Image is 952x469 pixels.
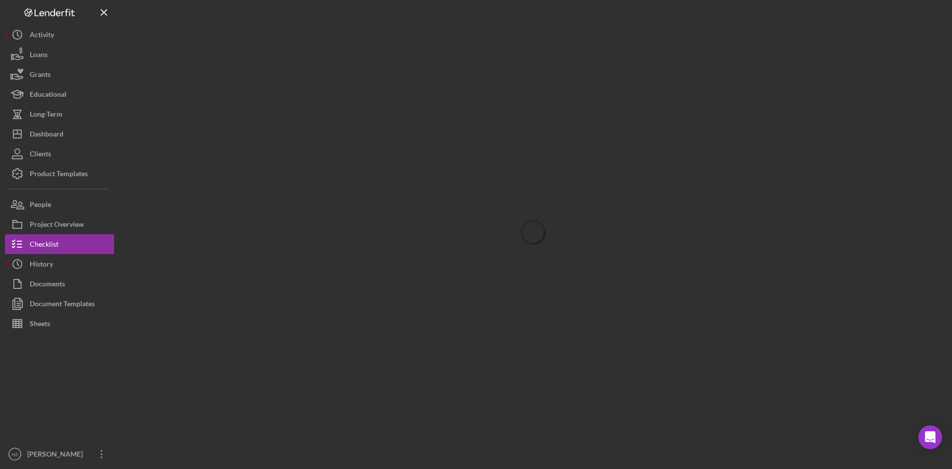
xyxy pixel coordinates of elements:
button: Dashboard [5,124,114,144]
div: Documents [30,274,65,296]
button: Educational [5,84,114,104]
button: Activity [5,25,114,45]
div: Open Intercom Messenger [918,425,942,449]
button: HZ[PERSON_NAME] [5,444,114,464]
div: Sheets [30,314,50,336]
button: Clients [5,144,114,164]
text: HZ [12,452,18,457]
div: Checklist [30,234,59,257]
button: Checklist [5,234,114,254]
div: Product Templates [30,164,88,186]
div: History [30,254,53,276]
div: Project Overview [30,214,84,237]
button: Documents [5,274,114,294]
div: Activity [30,25,54,47]
div: Educational [30,84,66,107]
div: Dashboard [30,124,63,146]
div: People [30,195,51,217]
button: Sheets [5,314,114,334]
button: History [5,254,114,274]
button: Grants [5,65,114,84]
button: Loans [5,45,114,65]
button: Project Overview [5,214,114,234]
div: Loans [30,45,48,67]
div: Document Templates [30,294,95,316]
button: People [5,195,114,214]
div: Grants [30,65,51,87]
div: Clients [30,144,51,166]
button: Document Templates [5,294,114,314]
button: Product Templates [5,164,114,184]
div: [PERSON_NAME] [25,444,89,467]
div: Long-Term [30,104,62,127]
button: Long-Term [5,104,114,124]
